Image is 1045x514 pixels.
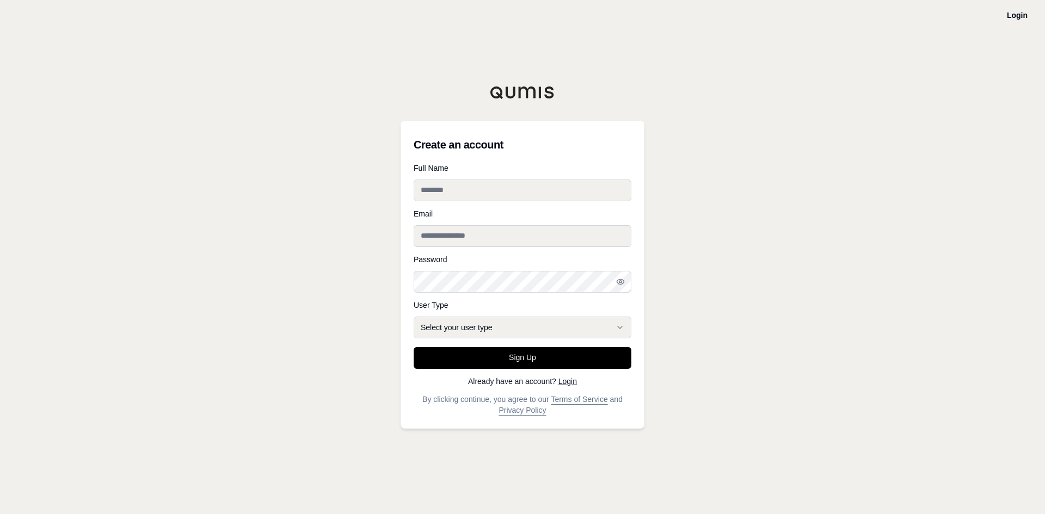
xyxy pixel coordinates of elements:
[414,164,631,172] label: Full Name
[499,406,546,414] a: Privacy Policy
[414,347,631,369] button: Sign Up
[490,86,555,99] img: Qumis
[414,210,631,218] label: Email
[551,395,607,404] a: Terms of Service
[414,134,631,156] h3: Create an account
[414,256,631,263] label: Password
[558,377,577,386] a: Login
[414,301,631,309] label: User Type
[1007,11,1028,20] a: Login
[414,394,631,416] p: By clicking continue, you agree to our and
[414,377,631,385] p: Already have an account?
